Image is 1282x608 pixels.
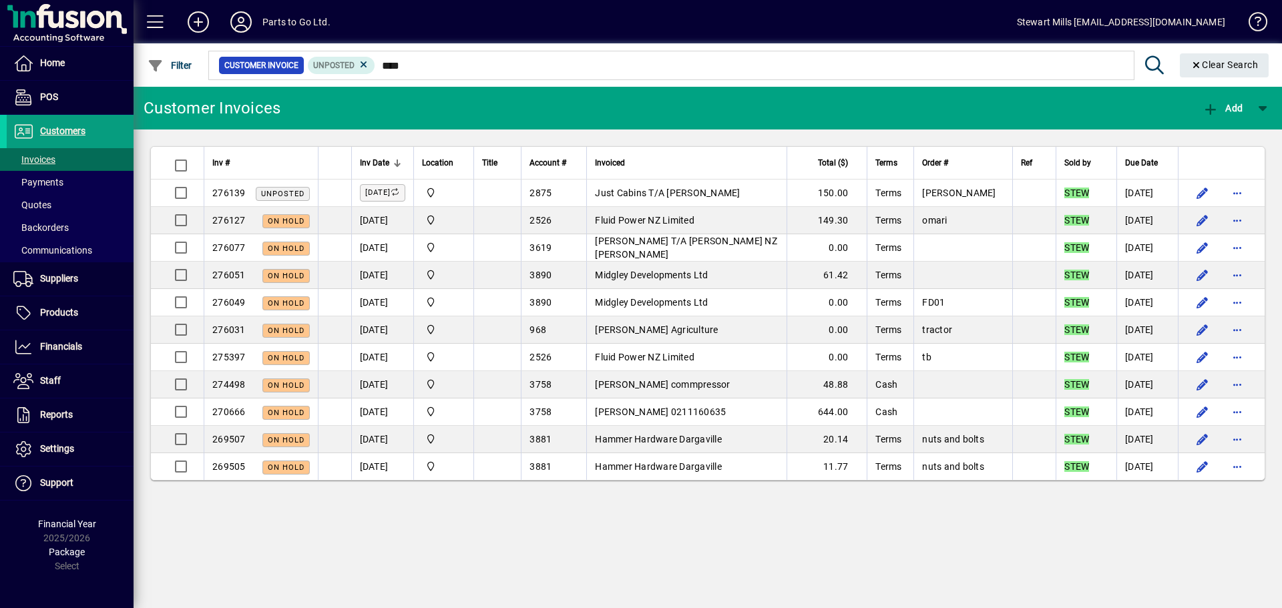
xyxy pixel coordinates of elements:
[1227,346,1248,368] button: More options
[529,379,552,390] span: 3758
[1064,188,1089,198] em: STEW
[422,377,465,392] span: DAE - Bulk Store
[7,148,134,171] a: Invoices
[268,354,304,362] span: On hold
[212,434,246,444] span: 269507
[40,443,74,454] span: Settings
[1192,292,1213,313] button: Edit
[351,207,413,234] td: [DATE]
[595,324,718,335] span: [PERSON_NAME] Agriculture
[875,156,897,170] span: Terms
[875,379,897,390] span: Cash
[922,461,984,472] span: nuts and bolts
[1064,215,1089,226] em: STEW
[1227,182,1248,204] button: More options
[875,406,897,417] span: Cash
[1116,371,1178,398] td: [DATE]
[1227,292,1248,313] button: More options
[1239,3,1265,46] a: Knowledge Base
[1180,53,1269,77] button: Clear
[595,434,722,444] span: Hammer Hardware Dargaville
[595,406,726,417] span: [PERSON_NAME] 0211160635
[787,289,867,316] td: 0.00
[1116,426,1178,453] td: [DATE]
[360,156,405,170] div: Inv Date
[351,262,413,289] td: [DATE]
[13,177,63,188] span: Payments
[422,350,465,364] span: DAE - Bulk Store
[595,215,694,226] span: Fluid Power NZ Limited
[268,244,304,253] span: On hold
[1199,96,1246,120] button: Add
[875,242,901,253] span: Terms
[595,156,779,170] div: Invoiced
[875,352,901,362] span: Terms
[787,453,867,480] td: 11.77
[529,270,552,280] span: 3890
[422,404,465,419] span: DAE - Bulk Store
[529,188,552,198] span: 2875
[220,10,262,34] button: Profile
[529,156,578,170] div: Account #
[40,307,78,318] span: Products
[1116,289,1178,316] td: [DATE]
[7,330,134,364] a: Financials
[212,352,246,362] span: 275397
[1227,210,1248,231] button: More options
[7,432,134,466] a: Settings
[212,379,246,390] span: 274498
[922,297,945,308] span: FD01
[1064,434,1089,444] em: STEW
[795,156,860,170] div: Total ($)
[1227,264,1248,286] button: More options
[422,268,465,282] span: DAE - Bulk Store
[212,156,230,170] span: Inv #
[40,125,85,136] span: Customers
[1125,156,1170,170] div: Due Date
[351,453,413,480] td: [DATE]
[7,467,134,500] a: Support
[482,156,497,170] span: Title
[1064,352,1089,362] em: STEW
[422,459,465,474] span: DAE - Bulk Store
[529,242,552,253] span: 3619
[1191,59,1259,70] span: Clear Search
[1116,453,1178,480] td: [DATE]
[351,426,413,453] td: [DATE]
[595,236,777,260] span: [PERSON_NAME] T/A [PERSON_NAME] NZ [PERSON_NAME]
[40,57,65,68] span: Home
[7,47,134,80] a: Home
[212,242,246,253] span: 276077
[1017,11,1225,33] div: Stewart Mills [EMAIL_ADDRESS][DOMAIN_NAME]
[351,371,413,398] td: [DATE]
[7,296,134,330] a: Products
[1227,374,1248,395] button: More options
[13,200,51,210] span: Quotes
[1125,156,1158,170] span: Due Date
[529,297,552,308] span: 3890
[529,156,566,170] span: Account #
[787,371,867,398] td: 48.88
[1192,401,1213,422] button: Edit
[1192,264,1213,286] button: Edit
[875,215,901,226] span: Terms
[268,272,304,280] span: On hold
[595,352,694,362] span: Fluid Power NZ Limited
[787,426,867,453] td: 20.14
[7,262,134,296] a: Suppliers
[422,213,465,228] span: DAE - Bulk Store
[7,239,134,262] a: Communications
[13,245,92,256] span: Communications
[212,270,246,280] span: 276051
[268,463,304,472] span: On hold
[818,156,848,170] span: Total ($)
[1192,182,1213,204] button: Edit
[922,156,948,170] span: Order #
[422,156,453,170] span: Location
[7,398,134,432] a: Reports
[262,11,331,33] div: Parts to Go Ltd.
[351,289,413,316] td: [DATE]
[787,207,867,234] td: 149.30
[595,156,625,170] span: Invoiced
[1116,207,1178,234] td: [DATE]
